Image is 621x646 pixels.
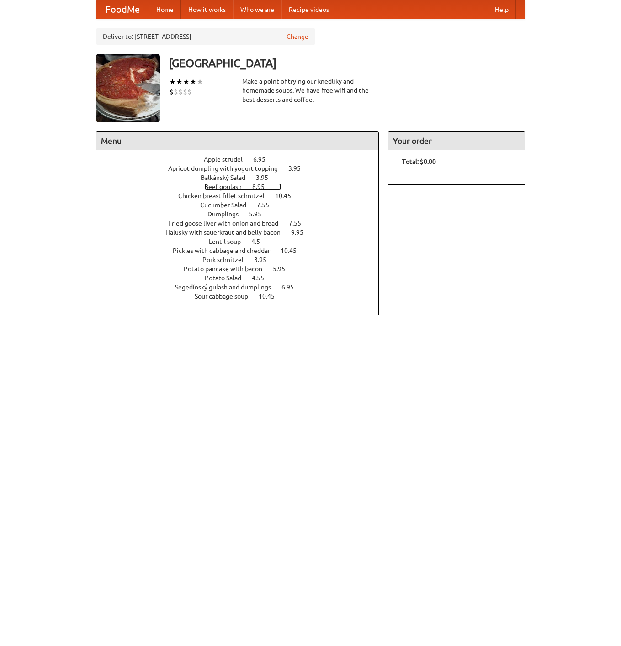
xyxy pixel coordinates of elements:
a: Lentil soup 4.5 [209,238,277,245]
h3: [GEOGRAPHIC_DATA] [169,54,525,72]
span: Halusky with sauerkraut and belly bacon [165,229,290,236]
span: Cucumber Salad [200,201,255,209]
span: Apricot dumpling with yogurt topping [168,165,287,172]
span: Sour cabbage soup [195,293,257,300]
a: Pork schnitzel 3.95 [202,256,283,263]
li: ★ [190,77,196,87]
a: Beef goulash 8.95 [204,183,281,190]
li: ★ [169,77,176,87]
span: 6.95 [253,156,275,163]
h4: Menu [96,132,379,150]
li: ★ [196,77,203,87]
span: Potato pancake with bacon [184,265,271,273]
span: 6.95 [281,284,303,291]
li: $ [183,87,187,97]
a: Apricot dumpling with yogurt topping 3.95 [168,165,318,172]
img: angular.jpg [96,54,160,122]
div: Make a point of trying our knedlíky and homemade soups. We have free wifi and the best desserts a... [242,77,379,104]
a: Sour cabbage soup 10.45 [195,293,292,300]
span: 8.95 [252,183,274,190]
span: 9.95 [291,229,313,236]
span: Dumplings [207,210,248,218]
li: $ [187,87,192,97]
a: Chicken breast fillet schnitzel 10.45 [178,192,308,200]
a: Recipe videos [281,0,336,19]
a: Segedínský gulash and dumplings 6.95 [175,284,311,291]
li: ★ [176,77,183,87]
a: Fried goose liver with onion and bread 7.55 [168,220,318,227]
span: 7.55 [289,220,310,227]
span: Chicken breast fillet schnitzel [178,192,274,200]
a: Cucumber Salad 7.55 [200,201,286,209]
div: Deliver to: [STREET_ADDRESS] [96,28,315,45]
span: 10.45 [259,293,284,300]
a: Help [488,0,516,19]
li: $ [169,87,174,97]
a: Potato Salad 4.55 [205,274,281,282]
span: 7.55 [257,201,278,209]
span: 3.95 [288,165,310,172]
span: Apple strudel [204,156,252,163]
a: FoodMe [96,0,149,19]
a: How it works [181,0,233,19]
span: Beef goulash [204,183,251,190]
h4: Your order [388,132,525,150]
span: 4.5 [251,238,269,245]
a: Potato pancake with bacon 5.95 [184,265,302,273]
span: Fried goose liver with onion and bread [168,220,287,227]
span: 5.95 [249,210,271,218]
span: 3.95 [256,174,277,181]
a: Change [287,32,308,41]
a: Pickles with cabbage and cheddar 10.45 [173,247,313,254]
span: 10.45 [275,192,300,200]
a: Balkánský Salad 3.95 [201,174,285,181]
li: $ [174,87,178,97]
span: Potato Salad [205,274,250,282]
a: Who we are [233,0,281,19]
a: Halusky with sauerkraut and belly bacon 9.95 [165,229,320,236]
span: Lentil soup [209,238,250,245]
span: 3.95 [254,256,276,263]
b: Total: $0.00 [402,158,436,165]
a: Apple strudel 6.95 [204,156,282,163]
li: ★ [183,77,190,87]
span: 5.95 [273,265,294,273]
li: $ [178,87,183,97]
span: Pickles with cabbage and cheddar [173,247,279,254]
span: 4.55 [252,274,273,282]
a: Home [149,0,181,19]
span: Segedínský gulash and dumplings [175,284,280,291]
a: Dumplings 5.95 [207,210,278,218]
span: 10.45 [281,247,306,254]
span: Balkánský Salad [201,174,255,181]
span: Pork schnitzel [202,256,253,263]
